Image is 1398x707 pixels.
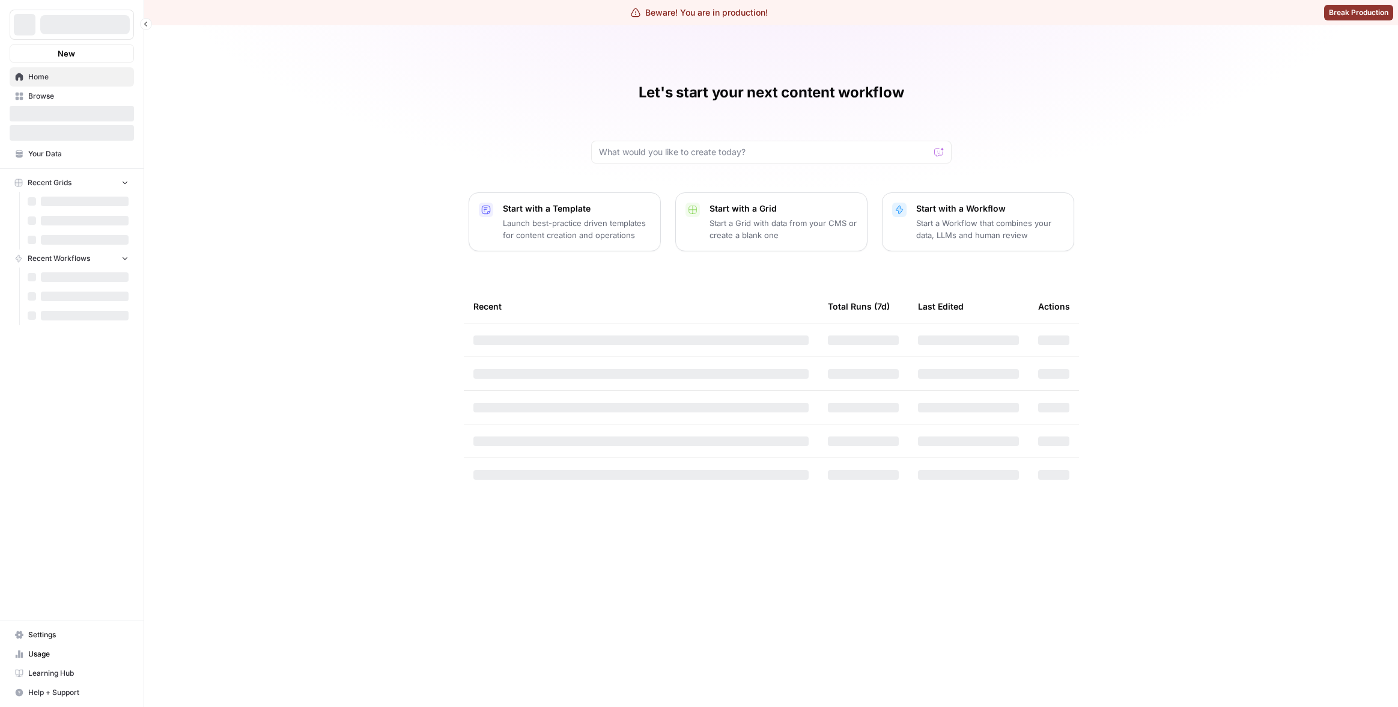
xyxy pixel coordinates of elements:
[28,253,90,264] span: Recent Workflows
[503,203,651,215] p: Start with a Template
[1324,5,1393,20] button: Break Production
[599,146,929,158] input: What would you like to create today?
[28,629,129,640] span: Settings
[916,203,1064,215] p: Start with a Workflow
[473,290,809,323] div: Recent
[918,290,964,323] div: Last Edited
[882,192,1074,251] button: Start with a WorkflowStart a Workflow that combines your data, LLMs and human review
[675,192,868,251] button: Start with a GridStart a Grid with data from your CMS or create a blank one
[1038,290,1070,323] div: Actions
[639,83,904,102] h1: Let's start your next content workflow
[10,174,134,192] button: Recent Grids
[10,44,134,63] button: New
[828,290,890,323] div: Total Runs (7d)
[58,47,75,60] span: New
[10,644,134,664] a: Usage
[28,687,129,698] span: Help + Support
[10,144,134,164] a: Your Data
[469,192,661,251] button: Start with a TemplateLaunch best-practice driven templates for content creation and operations
[1329,7,1388,18] span: Break Production
[28,91,129,102] span: Browse
[28,72,129,82] span: Home
[28,148,129,159] span: Your Data
[916,217,1064,241] p: Start a Workflow that combines your data, LLMs and human review
[10,625,134,644] a: Settings
[710,217,857,241] p: Start a Grid with data from your CMS or create a blank one
[28,177,71,188] span: Recent Grids
[10,664,134,683] a: Learning Hub
[10,67,134,87] a: Home
[28,668,129,679] span: Learning Hub
[28,649,129,660] span: Usage
[710,203,857,215] p: Start with a Grid
[10,87,134,106] a: Browse
[631,7,768,19] div: Beware! You are in production!
[503,217,651,241] p: Launch best-practice driven templates for content creation and operations
[10,249,134,268] button: Recent Workflows
[10,683,134,702] button: Help + Support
